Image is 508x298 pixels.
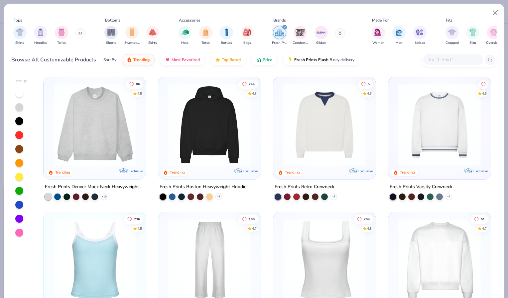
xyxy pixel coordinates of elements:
div: Fits [446,17,452,23]
div: 4.6 [482,91,487,96]
div: Fresh Prints Denver Mock Neck Heavyweight Sweatshirt [45,183,145,191]
div: filter for Hats [178,26,191,45]
button: filter button [199,26,212,45]
button: Fresh Prints Flash5 day delivery [283,54,359,65]
div: Fresh Prints Boston Heavyweight Hoodie [160,183,246,191]
img: Shorts Image [107,29,115,36]
span: Oversized [486,40,501,45]
div: Brands [273,17,286,23]
span: Hats [181,40,189,45]
span: Men [396,40,402,45]
img: 4d4398e1-a86f-4e3e-85fd-b9623566810e [395,84,484,166]
span: Skirts [148,40,157,45]
div: Browse All Customizable Products [11,56,96,64]
button: Like [126,79,143,89]
button: filter button [241,26,254,45]
div: Made For [372,17,389,23]
div: filter for Cropped [445,26,459,45]
span: Sweatpants [124,40,140,45]
div: Bottoms [105,17,120,23]
span: Shirts [15,40,24,45]
span: + 3 [447,195,450,199]
span: Top Rated [222,57,241,62]
div: filter for Oversized [486,26,501,45]
div: filter for Unisex [413,26,427,45]
span: 86 [136,82,140,86]
img: a90f7c54-8796-4cb2-9d6e-4e9644cfe0fe [139,84,228,166]
div: 4.8 [137,91,142,96]
span: Tanks [57,40,66,45]
button: filter button [146,26,159,45]
button: filter button [34,26,47,45]
button: Like [358,79,373,89]
img: TopRated.gif [215,57,220,62]
span: 61 [481,217,485,221]
div: 4.7 [252,226,257,231]
span: Women [372,40,384,45]
button: Like [479,79,488,89]
div: filter for Gildan [315,26,328,45]
img: f5d85501-0dbb-4ee4-b115-c08fa3845d83 [50,84,139,166]
img: Gildan Image [316,28,326,37]
button: filter button [272,26,287,45]
div: 4.8 [367,226,372,231]
img: Cropped Image [448,29,456,36]
button: filter button [104,26,118,45]
button: Like [239,214,258,224]
span: Gildan [316,40,326,45]
div: filter for Bags [241,26,254,45]
div: 4.8 [252,91,257,96]
input: Try "T-Shirt" [427,56,478,63]
span: Exclusive [358,169,373,173]
span: + 5 [332,195,335,199]
div: filter for Men [392,26,406,45]
img: Men Image [395,29,403,36]
img: Hats Image [181,29,189,36]
button: filter button [178,26,191,45]
span: 5 [368,82,370,86]
img: Unisex Image [416,29,424,36]
div: Fresh Prints Retro Crewneck [275,183,334,191]
div: 4.7 [482,226,487,231]
div: 4.6 [367,91,372,96]
span: + 10 [101,195,106,199]
button: Like [239,79,258,89]
img: Tanks Image [58,29,65,36]
span: Cropped [445,40,459,45]
div: filter for Shirts [13,26,27,45]
img: Bottles Image [223,29,230,36]
span: Trending [133,57,150,62]
img: Shirts Image [16,29,24,36]
div: Tops [14,17,22,23]
span: + 9 [217,195,220,199]
img: Oversized Image [490,29,497,36]
img: Skirts Image [149,29,157,36]
span: Most Favorited [172,57,200,62]
div: filter for Slim [466,26,479,45]
span: 269 [364,217,370,221]
span: Fresh Prints Flash [294,57,328,62]
div: Filter By [14,79,27,84]
button: filter button [466,26,479,45]
span: Totes [201,40,210,45]
div: Accessories [179,17,200,23]
span: 166 [249,217,255,221]
span: Slim [469,40,476,45]
img: Comfort Colors Image [295,28,305,37]
img: 91acfc32-fd48-4d6b-bdad-a4c1a30ac3fc [165,84,254,166]
span: Exclusive [473,169,488,173]
img: 3abb6cdb-110e-4e18-92a0-dbcd4e53f056 [280,84,369,166]
button: filter button [293,26,308,45]
img: Women Image [374,29,382,36]
div: filter for Tanks [55,26,68,45]
img: Fresh Prints Image [275,28,285,37]
button: filter button [372,26,385,45]
div: filter for Hoodies [34,26,47,45]
button: Most Favorited [160,54,205,65]
div: 4.8 [137,226,142,231]
span: 244 [249,82,255,86]
div: Fresh Prints Varsity Crewneck [390,183,452,191]
button: Price [251,54,277,65]
button: Like [124,214,143,224]
span: Hoodies [34,40,47,45]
